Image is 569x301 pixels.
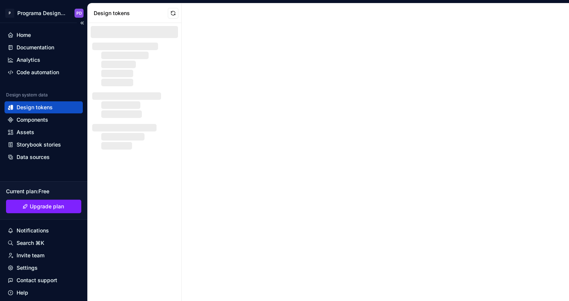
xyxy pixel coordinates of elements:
[94,9,168,17] div: Design tokens
[2,5,86,21] button: PPrograma Design SystemPD
[5,114,83,126] a: Components
[5,287,83,299] button: Help
[17,264,38,272] div: Settings
[5,237,83,249] button: Search ⌘K
[17,69,59,76] div: Code automation
[5,9,14,18] div: P
[17,44,54,51] div: Documentation
[17,56,40,64] div: Analytics
[5,274,83,286] button: Contact support
[17,252,44,259] div: Invite team
[5,225,83,237] button: Notifications
[5,54,83,66] a: Analytics
[17,104,53,111] div: Design tokens
[17,116,48,124] div: Components
[5,29,83,41] a: Home
[17,153,50,161] div: Data sources
[17,31,31,39] div: Home
[5,262,83,274] a: Settings
[6,188,81,195] div: Current plan : Free
[77,18,87,28] button: Collapse sidebar
[6,200,81,213] button: Upgrade plan
[6,92,48,98] div: Design system data
[5,41,83,53] a: Documentation
[30,203,64,210] span: Upgrade plan
[17,128,34,136] div: Assets
[17,289,28,296] div: Help
[17,227,49,234] div: Notifications
[17,239,44,247] div: Search ⌘K
[76,10,82,16] div: PD
[5,249,83,261] a: Invite team
[17,9,65,17] div: Programa Design System
[17,277,57,284] div: Contact support
[5,151,83,163] a: Data sources
[5,66,83,78] a: Code automation
[5,126,83,138] a: Assets
[17,141,61,148] div: Storybook stories
[5,139,83,151] a: Storybook stories
[5,101,83,113] a: Design tokens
